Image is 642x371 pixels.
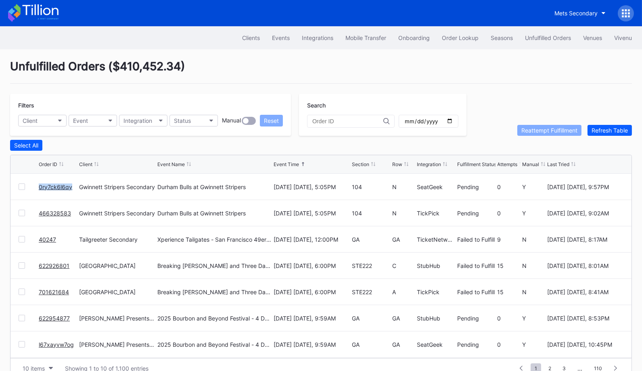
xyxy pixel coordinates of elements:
button: Reattempt Fulfillment [517,125,581,136]
div: Gwinnett Stripers Secondary [79,210,155,217]
div: [DATE] [DATE], 9:59AM [274,341,350,348]
button: Events [266,30,296,45]
div: GA [392,315,415,322]
div: Integrations [302,34,333,41]
button: Onboarding [392,30,436,45]
div: Tailgreeter Secondary [79,236,155,243]
div: N [522,262,545,269]
div: 9 [498,236,521,243]
div: N [392,210,415,217]
div: Reattempt Fulfillment [521,127,577,134]
div: N [392,183,415,190]
button: Order Lookup [436,30,485,45]
div: Durham Bulls at Gwinnett Stripers [157,210,246,217]
div: N [522,236,545,243]
a: 0ry7ck6l6qy [39,183,72,190]
button: Integration [119,115,167,126]
button: Unfulfilled Orders [519,30,577,45]
div: TickPick [417,289,455,295]
div: Pending [457,183,496,190]
div: [DATE] [DATE], 8:53PM [547,315,623,322]
div: STE222 [352,289,390,295]
div: Y [522,341,545,348]
div: Integration [123,117,152,124]
a: 40247 [39,236,56,243]
a: Integrations [296,30,339,45]
div: [DATE] [DATE], 9:59AM [274,315,350,322]
div: [DATE] [DATE], 6:00PM [274,289,350,295]
div: Mets Secondary [554,10,598,17]
div: Order ID [39,161,57,167]
div: GA [352,315,390,322]
div: [GEOGRAPHIC_DATA] [79,262,155,269]
div: Client [23,117,38,124]
div: Attempts [498,161,518,167]
button: Venues [577,30,608,45]
div: [DATE] [DATE], 5:05PM [274,210,350,217]
div: [DATE] [DATE], 8:01AM [547,262,623,269]
div: GA [392,341,415,348]
div: 0 [498,315,521,322]
div: StubHub [417,262,455,269]
a: 622954877 [39,315,70,322]
div: Seasons [491,34,513,41]
div: Y [522,315,545,322]
div: Select All [14,142,38,149]
div: Order Lookup [442,34,479,41]
div: Breaking [PERSON_NAME] and Three Days Grace [157,262,272,269]
div: [DATE] [DATE], 8:41AM [547,289,623,295]
div: Client [79,161,92,167]
div: [GEOGRAPHIC_DATA] [79,289,155,295]
div: 0 [498,341,521,348]
div: Event Time [274,161,299,167]
div: Filters [18,102,283,109]
div: Pending [457,315,496,322]
button: Reset [260,115,283,126]
div: Vivenu [614,34,632,41]
div: Mobile Transfer [345,34,386,41]
div: Pending [457,210,496,217]
div: Section [352,161,369,167]
input: Order ID [312,118,383,124]
a: l67xayvw7og [39,341,74,348]
div: Search [307,102,458,109]
div: [DATE] [DATE], 9:02AM [547,210,623,217]
div: StubHub [417,315,455,322]
div: Event [73,117,88,124]
a: 701621684 [39,289,69,295]
div: Clients [242,34,260,41]
div: Pending [457,341,496,348]
div: 0 [498,210,521,217]
div: Breaking [PERSON_NAME] and Three Days Grace [157,289,272,295]
div: Venues [583,34,602,41]
div: Events [272,34,290,41]
div: Manual [522,161,539,167]
button: Status [169,115,218,126]
div: GA [352,341,390,348]
div: Integration [417,161,441,167]
div: [PERSON_NAME] Presents Secondary [79,341,155,348]
div: [DATE] [DATE], 5:05PM [274,183,350,190]
div: Failed to Fulfill [457,289,496,295]
div: N [522,289,545,295]
div: [DATE] [DATE], 12:00PM [274,236,350,243]
div: Fulfillment Status [457,161,496,167]
div: Last Tried [547,161,569,167]
div: Unfulfilled Orders [525,34,571,41]
div: Y [522,210,545,217]
a: 466328583 [39,210,71,217]
div: 15 [498,289,521,295]
div: TicketNetwork [417,236,455,243]
div: Status [174,117,191,124]
div: [DATE] [DATE], 9:57PM [547,183,623,190]
button: Vivenu [608,30,638,45]
button: Clients [236,30,266,45]
div: Y [522,183,545,190]
div: TickPick [417,210,455,217]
